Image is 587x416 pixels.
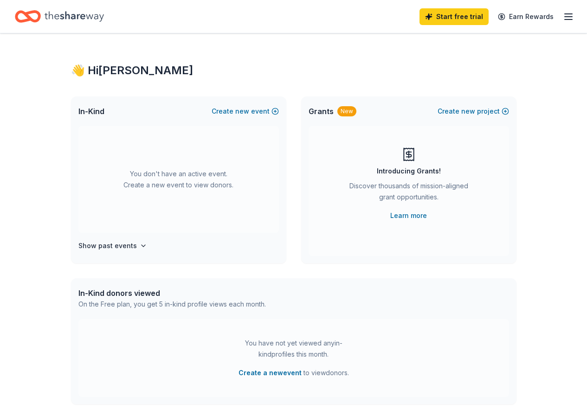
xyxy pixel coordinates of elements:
a: Start free trial [419,8,489,25]
span: to view donors . [239,367,349,378]
button: Create a newevent [239,367,302,378]
span: new [461,106,475,117]
div: You have not yet viewed any in-kind profiles this month. [236,338,352,360]
div: You don't have an active event. Create a new event to view donors. [78,126,279,233]
button: Createnewproject [438,106,509,117]
a: Home [15,6,104,27]
button: Show past events [78,240,147,251]
div: In-Kind donors viewed [78,288,266,299]
div: Introducing Grants! [377,166,441,177]
div: 👋 Hi [PERSON_NAME] [71,63,516,78]
a: Learn more [390,210,427,221]
div: New [337,106,356,116]
a: Earn Rewards [492,8,559,25]
button: Createnewevent [212,106,279,117]
div: On the Free plan, you get 5 in-kind profile views each month. [78,299,266,310]
h4: Show past events [78,240,137,251]
span: In-Kind [78,106,104,117]
span: Grants [309,106,334,117]
div: Discover thousands of mission-aligned grant opportunities. [346,180,472,206]
span: new [235,106,249,117]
